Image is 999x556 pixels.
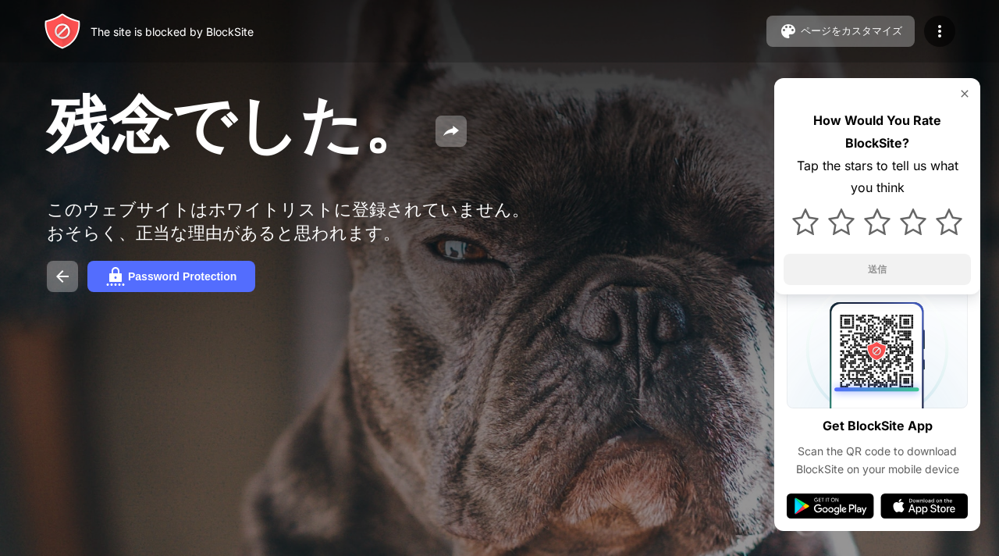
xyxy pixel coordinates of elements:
[787,443,968,478] div: Scan the QR code to download BlockSite on your mobile device
[91,25,254,38] div: The site is blocked by BlockSite
[936,208,962,235] img: star.svg
[828,208,855,235] img: star.svg
[106,267,125,286] img: password.svg
[47,198,529,245] div: このウェブサイトはホワイトリストに登録されていません。おそらく、正当な理由があると思われます。
[900,208,926,235] img: star.svg
[766,16,915,47] button: ページをカスタマイズ
[784,155,971,200] div: Tap the stars to tell us what you think
[864,208,891,235] img: star.svg
[442,122,460,141] img: share.svg
[787,494,874,519] img: google-play.svg
[128,270,236,283] div: Password Protection
[784,254,971,285] button: 送信
[823,415,933,437] div: Get BlockSite App
[880,494,968,519] img: app-store.svg
[958,87,971,100] img: rate-us-close.svg
[779,22,798,41] img: pallet.svg
[87,261,255,292] button: Password Protection
[53,267,72,286] img: back.svg
[47,86,426,162] span: 残念でした。
[44,12,81,50] img: header-logo.svg
[801,24,902,38] div: ページをカスタマイズ
[930,22,949,41] img: menu-icon.svg
[792,208,819,235] img: star.svg
[784,109,971,155] div: How Would You Rate BlockSite?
